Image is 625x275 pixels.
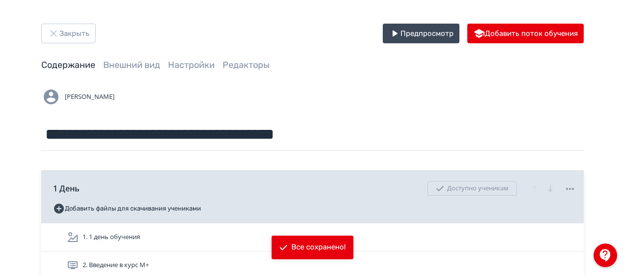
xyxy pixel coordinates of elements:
[427,181,517,196] div: Доступно ученикам
[103,60,160,70] a: Внешний вид
[41,60,95,70] a: Содержание
[83,232,140,242] span: 1. 1 день обучения
[41,223,584,251] div: 1. 1 день обучения
[168,60,215,70] a: Настройки
[53,201,201,216] button: Добавить файлы для скачивания учениками
[65,92,114,102] span: [PERSON_NAME]
[41,24,96,43] button: Закрыть
[291,243,346,252] div: Все сохранено!
[383,24,459,43] button: Предпросмотр
[223,60,270,70] a: Редакторы
[53,183,80,194] span: 1 День
[467,24,584,43] button: Добавить поток обучения
[83,260,149,270] span: 2. Введение в курс М+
